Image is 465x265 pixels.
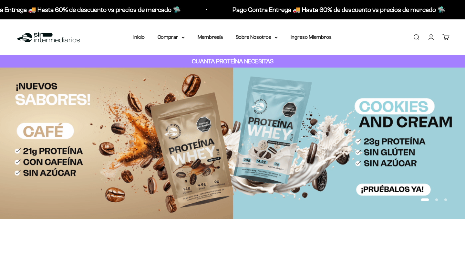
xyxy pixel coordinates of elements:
summary: Comprar [158,33,185,41]
strong: CUANTA PROTEÍNA NECESITAS [192,58,274,65]
a: Inicio [133,34,145,40]
p: Pago Contra Entrega 🚚 Hasta 60% de descuento vs precios de mercado 🛸 [231,5,444,15]
summary: Sobre Nosotros [236,33,278,41]
a: Membresía [198,34,223,40]
a: Ingreso Miembros [291,34,332,40]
